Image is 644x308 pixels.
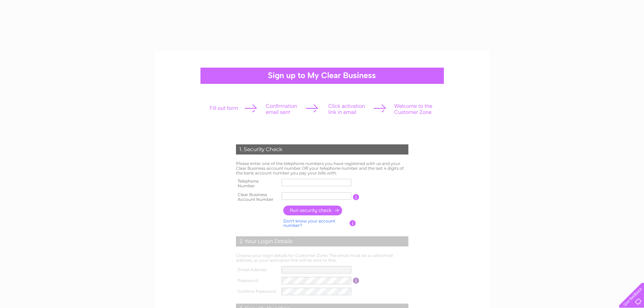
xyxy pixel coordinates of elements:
th: Email Address [234,264,280,275]
td: Choose your login details for Customer Zone. The email must be a valid email address, as your act... [234,252,410,264]
div: 2. Your Login Details [236,236,408,246]
th: Confirm Password [234,286,280,297]
th: Telephone Number [234,177,280,190]
a: Don't know your account number? [283,218,335,228]
th: Clear Business Account Number [234,190,280,204]
td: Please enter one of the telephone numbers you have registered with us and your Clear Business acc... [234,160,410,177]
div: 1. Security Check [236,144,408,155]
input: Information [353,194,359,200]
th: Password [234,275,280,286]
input: Information [353,278,359,284]
input: Information [350,220,356,226]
